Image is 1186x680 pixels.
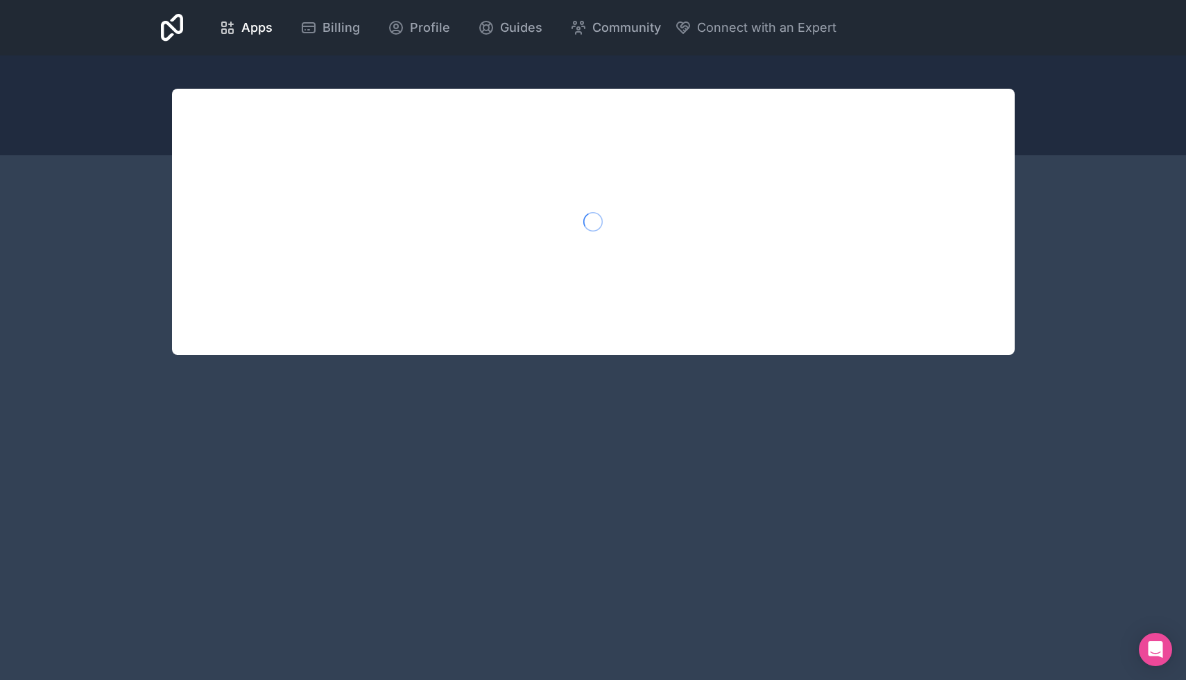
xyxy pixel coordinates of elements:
[377,12,461,43] a: Profile
[323,18,360,37] span: Billing
[410,18,450,37] span: Profile
[289,12,371,43] a: Billing
[697,18,836,37] span: Connect with an Expert
[1139,633,1172,666] div: Open Intercom Messenger
[500,18,542,37] span: Guides
[675,18,836,37] button: Connect with an Expert
[241,18,273,37] span: Apps
[559,12,672,43] a: Community
[592,18,661,37] span: Community
[208,12,284,43] a: Apps
[467,12,553,43] a: Guides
